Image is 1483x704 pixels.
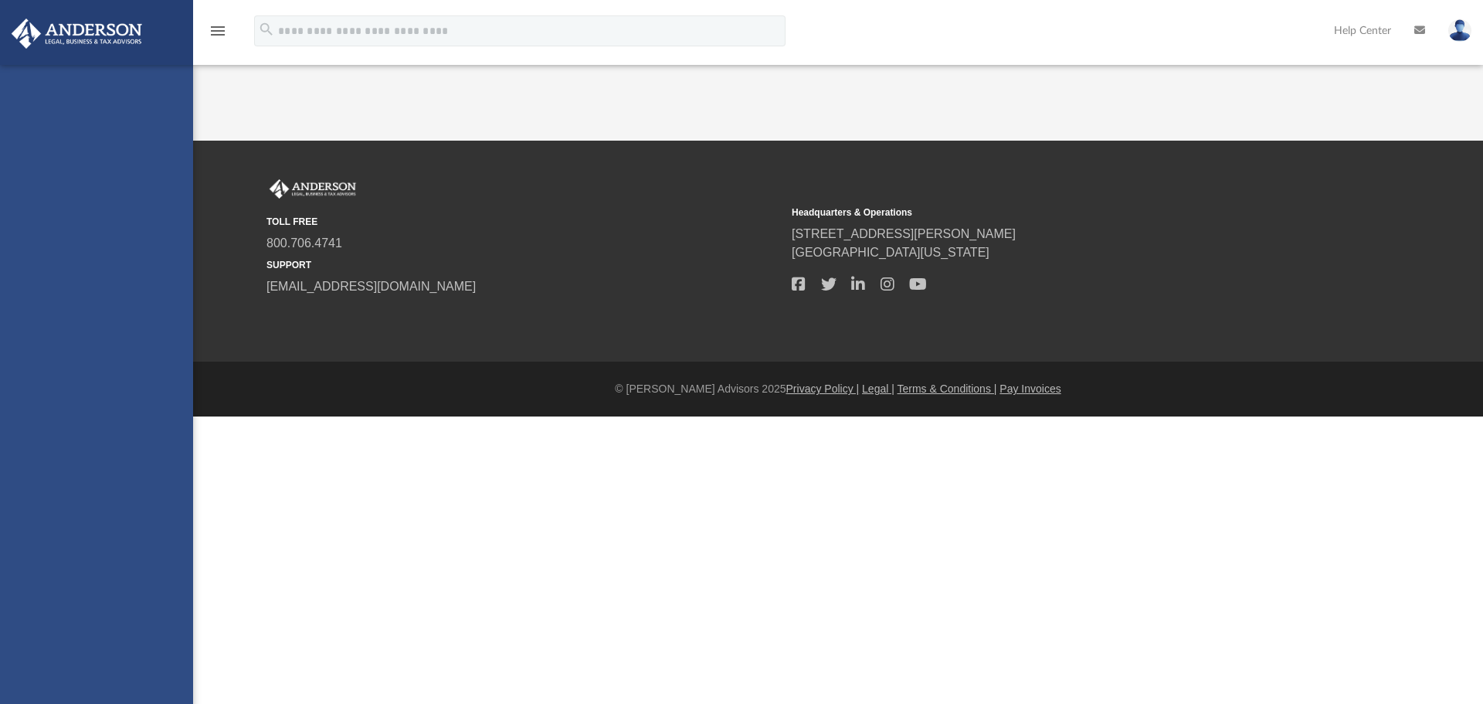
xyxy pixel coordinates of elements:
a: 800.706.4741 [266,236,342,250]
a: Terms & Conditions | [898,383,997,395]
a: [GEOGRAPHIC_DATA][US_STATE] [792,246,989,259]
small: Headquarters & Operations [792,206,1306,219]
img: Anderson Advisors Platinum Portal [7,19,147,49]
small: TOLL FREE [266,215,781,229]
div: © [PERSON_NAME] Advisors 2025 [193,381,1483,397]
small: SUPPORT [266,258,781,272]
i: search [258,21,275,38]
a: menu [209,29,227,40]
a: Privacy Policy | [786,383,860,395]
a: Legal | [862,383,894,395]
a: Pay Invoices [999,383,1060,395]
a: [EMAIL_ADDRESS][DOMAIN_NAME] [266,280,476,293]
i: menu [209,22,227,40]
img: Anderson Advisors Platinum Portal [266,179,359,199]
a: [STREET_ADDRESS][PERSON_NAME] [792,227,1016,240]
img: User Pic [1448,19,1471,42]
